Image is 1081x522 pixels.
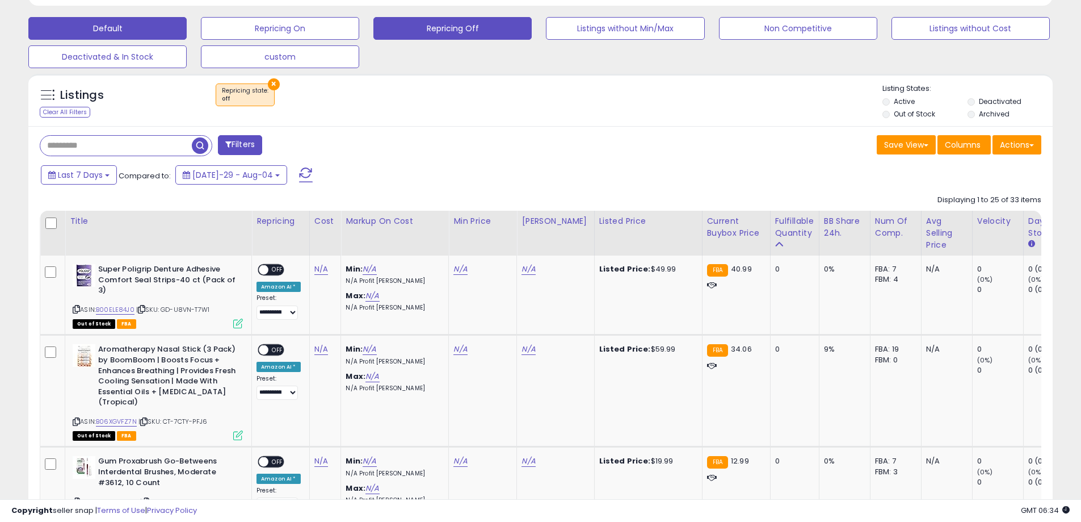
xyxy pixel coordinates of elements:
div: FBM: 0 [875,355,912,365]
div: 0 [977,477,1023,487]
b: Max: [346,290,365,301]
b: Min: [346,344,363,354]
b: Listed Price: [599,456,651,466]
span: | SKU: CT-7CTY-PFJ6 [138,417,207,426]
a: N/A [453,344,467,355]
p: N/A Profit [PERSON_NAME] [346,385,440,392]
b: Min: [346,264,363,274]
div: Num of Comp. [875,215,916,239]
small: (0%) [977,356,993,365]
div: ASIN: [73,264,243,327]
span: OFF [268,457,287,467]
div: 0 [977,285,1023,295]
div: Preset: [256,375,301,400]
small: (0%) [977,467,993,477]
div: Velocity [977,215,1019,227]
div: FBA: 7 [875,264,912,274]
small: Days In Stock. [1028,239,1035,249]
div: FBA: 19 [875,344,912,354]
span: 40.99 [731,264,752,274]
small: FBA [707,456,728,469]
a: N/A [314,456,328,467]
small: FBA [707,344,728,357]
span: 34.06 [731,344,752,354]
span: FBA [117,319,136,329]
div: Amazon AI * [256,474,301,484]
div: Avg Selling Price [926,215,968,251]
button: Last 7 Days [41,165,117,185]
div: ASIN: [73,344,243,439]
div: 0 (0%) [1028,264,1074,274]
a: N/A [365,483,379,494]
div: 0 [775,344,810,354]
span: All listings that are currently out of stock and unavailable for purchase on Amazon [73,319,115,329]
b: Max: [346,371,365,382]
p: N/A Profit [PERSON_NAME] [346,304,440,312]
div: 0 (0%) [1028,456,1074,466]
a: N/A [521,264,535,275]
div: FBM: 3 [875,467,912,477]
div: Days In Stock [1028,215,1070,239]
button: Non Competitive [719,17,877,40]
div: Fulfillable Quantity [775,215,814,239]
div: Amazon AI * [256,362,301,372]
span: Compared to: [119,170,171,181]
a: N/A [314,264,328,275]
div: 0 [977,264,1023,274]
a: N/A [453,456,467,467]
small: FBA [707,264,728,277]
div: 0 [775,456,810,466]
span: | SKU: GD-U8VN-T7W1 [136,305,209,314]
div: 0 [977,456,1023,466]
b: Max: [346,483,365,494]
div: [PERSON_NAME] [521,215,589,227]
b: Gum Proxabrush Go-Betweens Interdental Brushes, Moderate #3612, 10 Count [98,456,236,491]
div: Preset: [256,487,301,512]
button: Deactivated & In Stock [28,45,187,68]
a: N/A [363,456,376,467]
div: FBM: 4 [875,274,912,285]
div: Min Price [453,215,512,227]
a: N/A [363,264,376,275]
strong: Copyright [11,505,53,516]
div: 0 [977,344,1023,354]
b: Listed Price: [599,344,651,354]
div: Markup on Cost [346,215,444,227]
a: N/A [521,456,535,467]
button: [DATE]-29 - Aug-04 [175,165,287,185]
p: N/A Profit [PERSON_NAME] [346,277,440,285]
div: Title [70,215,247,227]
label: Deactivated [979,97,1021,106]
div: 0% [824,264,861,274]
div: 0% [824,456,861,466]
div: $49.99 [599,264,693,274]
p: N/A Profit [PERSON_NAME] [346,470,440,478]
span: All listings that are currently out of stock and unavailable for purchase on Amazon [73,431,115,441]
div: 0 [775,264,810,274]
span: OFF [268,265,287,275]
div: 0 (0%) [1028,344,1074,354]
button: × [268,78,280,90]
span: [DATE]-29 - Aug-04 [192,169,273,181]
p: Listing States: [882,83,1053,94]
b: Listed Price: [599,264,651,274]
div: Preset: [256,294,301,320]
button: Columns [937,135,991,154]
span: OFF [268,345,287,355]
img: 41A3hzQhKbL._SL40_.jpg [73,344,95,367]
span: FBA [117,431,136,441]
div: off [222,95,268,103]
a: N/A [453,264,467,275]
p: N/A Profit [PERSON_NAME] [346,358,440,366]
button: custom [201,45,359,68]
a: Terms of Use [97,505,145,516]
b: Min: [346,456,363,466]
a: B00ELE84J0 [96,305,134,315]
img: 4104Vd2msgL._SL40_.jpg [73,264,95,287]
span: 2025-08-12 06:34 GMT [1021,505,1070,516]
small: (0%) [1028,356,1044,365]
small: (0%) [977,275,993,284]
button: Listings without Cost [891,17,1050,40]
div: $19.99 [599,456,693,466]
b: Aromatherapy Nasal Stick (3 Pack) by BoomBoom | Boosts Focus + Enhances Breathing | Provides Fres... [98,344,236,410]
